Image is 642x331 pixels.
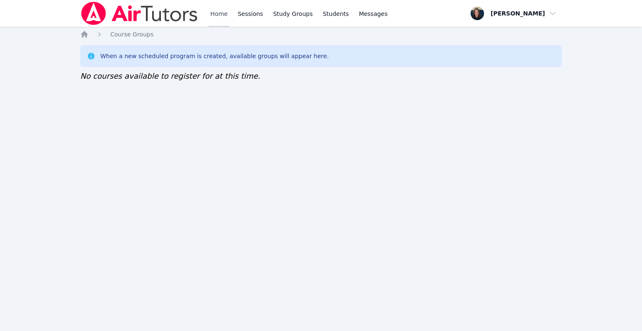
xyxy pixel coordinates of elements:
[80,2,199,25] img: Air Tutors
[80,72,260,80] span: No courses available to register for at this time.
[110,30,153,38] a: Course Groups
[110,31,153,38] span: Course Groups
[359,10,388,18] span: Messages
[100,52,329,60] div: When a new scheduled program is created, available groups will appear here.
[80,30,562,38] nav: Breadcrumb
